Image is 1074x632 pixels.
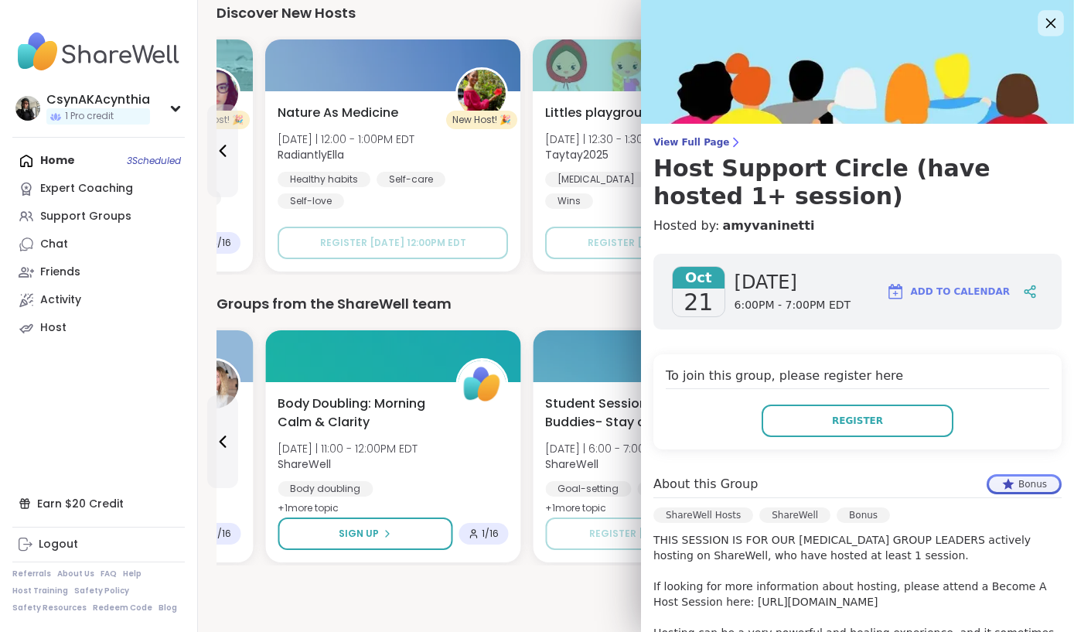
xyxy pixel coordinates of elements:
a: amyvaninetti [722,217,814,235]
span: [DATE] [735,270,851,295]
button: Register [762,405,953,437]
div: Good company [637,481,738,497]
a: Referrals [12,569,51,579]
img: CsynAKAcynthia [15,96,40,121]
div: Self-care [377,172,445,187]
a: Redeem Code [93,603,152,613]
img: ShareWell Nav Logo [12,25,185,79]
div: Activity [40,292,81,308]
span: View Full Page [653,136,1062,149]
div: Groups from the ShareWell team [217,293,1055,315]
img: amyvaninetti [190,360,238,408]
span: Nature As Medicine [278,104,398,122]
span: 10 / 16 [208,528,231,540]
div: Logout [39,537,78,552]
a: Help [123,569,141,579]
span: Oct [673,267,725,289]
h3: Host Support Circle (have hosted 1+ session) [653,155,1062,210]
span: 6:00PM - 7:00PM EDT [735,298,851,313]
button: Register [DATE] 12:00PM EDT [278,227,508,259]
a: Support Groups [12,203,185,231]
div: Friends [40,265,80,280]
h4: About this Group [653,475,758,494]
img: RadiantlyElla [458,70,506,118]
div: Chat [40,237,68,252]
span: 21 [684,289,713,316]
a: Expert Coaching [12,175,185,203]
button: Sign Up [278,518,452,550]
a: Activity [12,286,185,314]
h4: To join this group, please register here [666,367,1049,389]
span: [DATE] | 6:00 - 7:00PM EDT [545,441,682,456]
span: 1 Pro credit [65,110,114,123]
div: Discover New Hosts [217,2,1055,24]
span: Littles playground [545,104,658,122]
span: Register [832,414,883,428]
a: Host [12,314,185,342]
a: Friends [12,258,185,286]
span: 4 / 16 [211,237,231,249]
span: Register [DATE] 6:00PM EDT [589,527,732,540]
span: Body Doubling: Morning Calm & Clarity [278,395,438,432]
a: Blog [159,603,177,613]
div: ShareWell Hosts [653,507,753,523]
div: Support Groups [40,209,131,224]
img: ShareWell Logomark [886,282,905,301]
div: Earn $20 Credit [12,490,185,518]
span: 1 / 16 [482,528,499,540]
b: ShareWell [278,456,331,472]
a: Chat [12,231,185,258]
div: Goal-setting [545,481,631,497]
h4: Hosted by: [653,217,1062,235]
a: Safety Resources [12,603,87,613]
span: Student Session: Study Buddies- Stay on Track [545,395,706,432]
div: CsynAKAcynthia [46,91,150,108]
button: Register [DATE] 12:30PM EDT [545,227,776,259]
span: [DATE] | 11:00 - 12:00PM EDT [278,441,418,456]
div: Bonus [989,477,1059,492]
div: Bonus [837,507,890,523]
b: ShareWell [545,456,598,472]
a: View Full PageHost Support Circle (have hosted 1+ session) [653,136,1062,210]
button: Register [DATE] 6:00PM EDT [545,518,776,550]
a: About Us [57,569,94,579]
div: [MEDICAL_DATA] [545,172,647,187]
div: ShareWell [759,507,830,523]
div: New Host! 🎉 [446,111,517,129]
a: Logout [12,531,185,559]
button: Add to Calendar [879,273,1017,310]
div: Host [40,320,66,336]
div: Self-love [278,193,344,209]
a: FAQ [101,569,117,579]
span: Register [DATE] 12:30PM EDT [588,236,734,249]
span: Add to Calendar [911,285,1010,299]
div: Body doubling [278,481,373,497]
span: Sign Up [339,527,379,541]
div: Wins [545,193,593,209]
span: [DATE] | 12:00 - 1:00PM EDT [278,132,414,147]
div: Healthy habits [278,172,370,187]
b: Taytay2025 [545,147,609,162]
a: Host Training [12,586,68,596]
b: RadiantlyElla [278,147,344,162]
span: [DATE] | 12:30 - 1:30PM EDT [545,132,680,147]
a: Safety Policy [74,586,129,596]
div: Expert Coaching [40,181,133,196]
img: ShareWell [458,360,506,408]
span: Register [DATE] 12:00PM EDT [320,236,466,249]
